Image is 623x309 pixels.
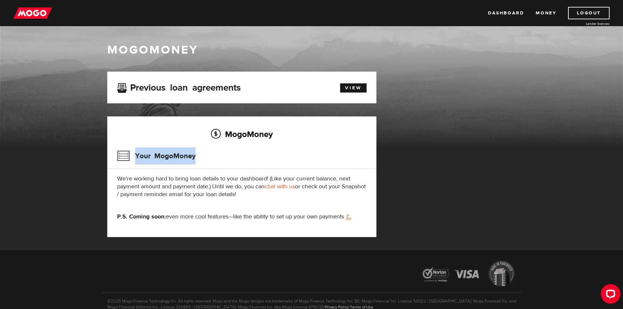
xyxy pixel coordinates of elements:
[13,7,52,19] img: mogo_logo-11ee424be714fa7cbb0f0f49df9e16ec.png
[107,43,516,57] h1: MogoMoney
[596,282,623,309] iframe: LiveChat chat widget
[561,21,610,26] a: Lender licences
[117,213,166,220] strong: P.S. Coming soon:
[265,183,295,190] a: chat with us
[488,7,524,19] a: Dashboard
[416,256,521,293] img: legal-icons-92a2ffecb4d32d839781d1b4e4802d7b.png
[117,82,241,91] h3: Previous loan agreements
[117,147,196,164] h3: Your MogoMoney
[536,7,556,19] a: Money
[117,127,367,141] h2: MogoMoney
[340,83,367,93] a: View
[568,7,610,19] a: Logout
[346,215,351,220] img: strong arm emoji
[117,175,367,198] p: We're working hard to bring loan details to your dashboard! (Like your current balance, next paym...
[117,213,367,221] p: even more cool features—like the ability to set up your own payments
